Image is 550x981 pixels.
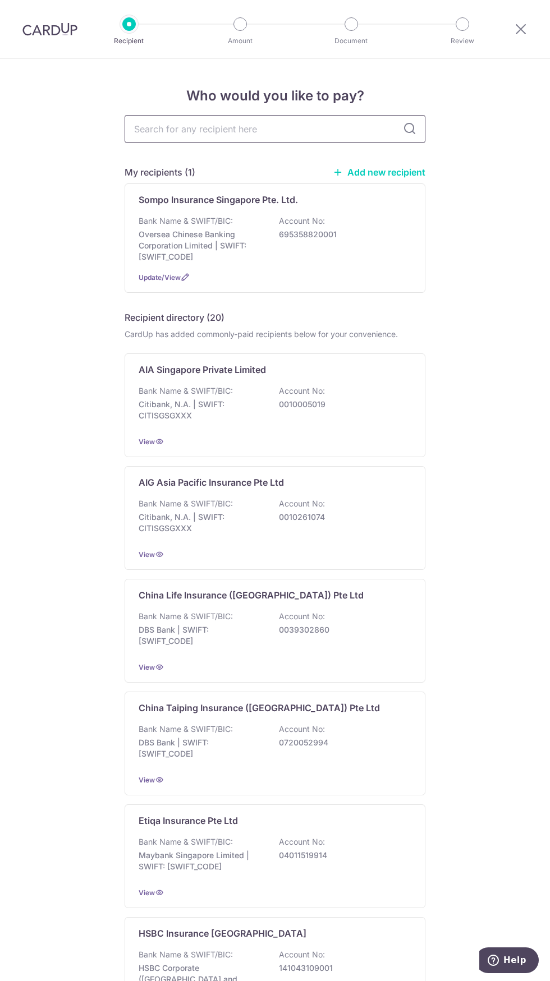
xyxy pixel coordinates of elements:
div: CardUp has added commonly-paid recipients below for your convenience. [125,329,425,340]
p: Maybank Singapore Limited | SWIFT: [SWIFT_CODE] [139,850,264,872]
p: Document [320,35,383,47]
p: Oversea Chinese Banking Corporation Limited | SWIFT: [SWIFT_CODE] [139,229,264,262]
p: Amount [209,35,272,47]
p: Account No: [279,611,325,622]
p: 0010005019 [279,399,405,410]
p: AIG Asia Pacific Insurance Pte Ltd [139,476,284,489]
p: Bank Name & SWIFT/BIC: [139,215,233,227]
a: Add new recipient [333,167,425,178]
a: View [139,888,155,897]
p: DBS Bank | SWIFT: [SWIFT_CODE] [139,737,264,759]
p: Sompo Insurance Singapore Pte. Ltd. [139,193,298,206]
p: Bank Name & SWIFT/BIC: [139,836,233,848]
input: Search for any recipient here [125,115,425,143]
p: 04011519914 [279,850,405,861]
a: Update/View [139,273,181,282]
img: CardUp [22,22,77,36]
p: Account No: [279,385,325,397]
p: Account No: [279,836,325,848]
h4: Who would you like to pay? [125,86,425,106]
p: Account No: [279,724,325,735]
iframe: Opens a widget where you can find more information [479,947,539,975]
h5: My recipients (1) [125,165,195,179]
p: Recipient [98,35,161,47]
p: Bank Name & SWIFT/BIC: [139,498,233,509]
a: View [139,776,155,784]
p: Bank Name & SWIFT/BIC: [139,949,233,960]
p: China Life Insurance ([GEOGRAPHIC_DATA]) Pte Ltd [139,588,364,602]
h5: Recipient directory (20) [125,311,224,324]
p: AIA Singapore Private Limited [139,363,266,376]
a: View [139,550,155,559]
p: Etiqa Insurance Pte Ltd [139,814,238,827]
p: 0039302860 [279,624,405,635]
p: 0010261074 [279,512,405,523]
p: Bank Name & SWIFT/BIC: [139,611,233,622]
p: 141043109001 [279,962,405,974]
p: DBS Bank | SWIFT: [SWIFT_CODE] [139,624,264,647]
p: Account No: [279,498,325,509]
p: Account No: [279,215,325,227]
p: 0720052994 [279,737,405,748]
p: HSBC Insurance [GEOGRAPHIC_DATA] [139,927,306,940]
p: Review [431,35,494,47]
p: China Taiping Insurance ([GEOGRAPHIC_DATA]) Pte Ltd [139,701,380,715]
p: Citibank, N.A. | SWIFT: CITISGSGXXX [139,399,264,421]
a: View [139,663,155,671]
p: Bank Name & SWIFT/BIC: [139,385,233,397]
p: Account No: [279,949,325,960]
a: View [139,437,155,446]
p: Citibank, N.A. | SWIFT: CITISGSGXXX [139,512,264,534]
p: 695358820001 [279,229,405,240]
p: Bank Name & SWIFT/BIC: [139,724,233,735]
